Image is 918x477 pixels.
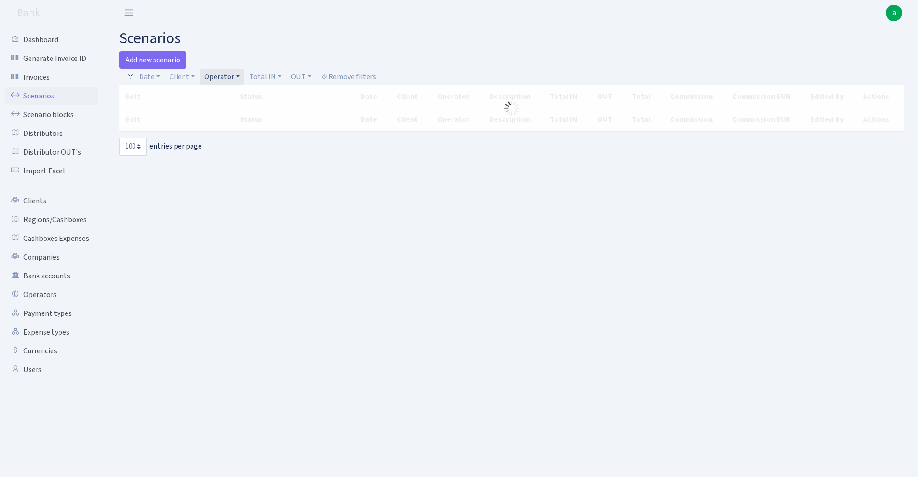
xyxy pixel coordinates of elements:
a: Regions/Cashboxes [5,210,98,229]
a: Date [135,69,164,85]
label: entries per page [119,138,202,156]
a: Expense types [5,323,98,342]
select: entries per page [119,138,147,156]
a: Distributor OUT's [5,143,98,162]
a: Currencies [5,342,98,360]
a: Import Excel [5,162,98,180]
a: Operators [5,285,98,304]
span: scenarios [119,28,181,49]
button: Toggle navigation [117,5,141,21]
a: Users [5,360,98,379]
a: Scenario blocks [5,105,98,124]
a: Client [166,69,199,85]
a: Distributors [5,124,98,143]
a: Generate Invoice ID [5,49,98,68]
a: Payment types [5,304,98,323]
a: Add new scenario [119,51,186,69]
a: OUT [287,69,315,85]
a: Total IN [245,69,285,85]
a: Scenarios [5,87,98,105]
a: Clients [5,192,98,210]
a: a [886,5,902,21]
a: Remove filters [317,69,380,85]
a: Cashboxes Expenses [5,229,98,248]
a: Bank accounts [5,267,98,285]
a: Operator [200,69,244,85]
img: Processing... [504,101,519,116]
a: Companies [5,248,98,267]
a: Invoices [5,68,98,87]
a: Dashboard [5,30,98,49]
